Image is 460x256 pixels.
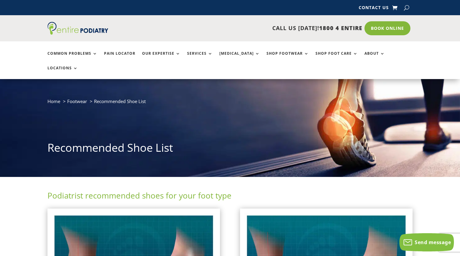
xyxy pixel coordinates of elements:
a: Shop Footwear [267,51,309,64]
a: About [364,51,385,64]
span: 1800 4 ENTIRE [319,24,362,32]
img: logo (1) [47,22,108,35]
a: Book Online [364,21,410,35]
nav: breadcrumb [47,97,413,110]
a: Locations [47,66,78,79]
span: Send message [415,239,451,246]
span: Recommended Shoe List [94,98,146,104]
a: Contact Us [359,5,389,12]
p: CALL US [DATE]! [132,24,362,32]
h1: Recommended Shoe List [47,140,413,158]
a: Our Expertise [142,51,180,64]
a: [MEDICAL_DATA] [219,51,260,64]
h2: Podiatrist recommended shoes for your foot type [47,190,413,204]
a: Entire Podiatry [47,30,108,36]
a: Services [187,51,213,64]
button: Send message [399,233,454,251]
a: Common Problems [47,51,97,64]
a: Home [47,98,60,104]
a: Pain Locator [104,51,135,64]
a: Shop Foot Care [315,51,358,64]
a: Footwear [67,98,87,104]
